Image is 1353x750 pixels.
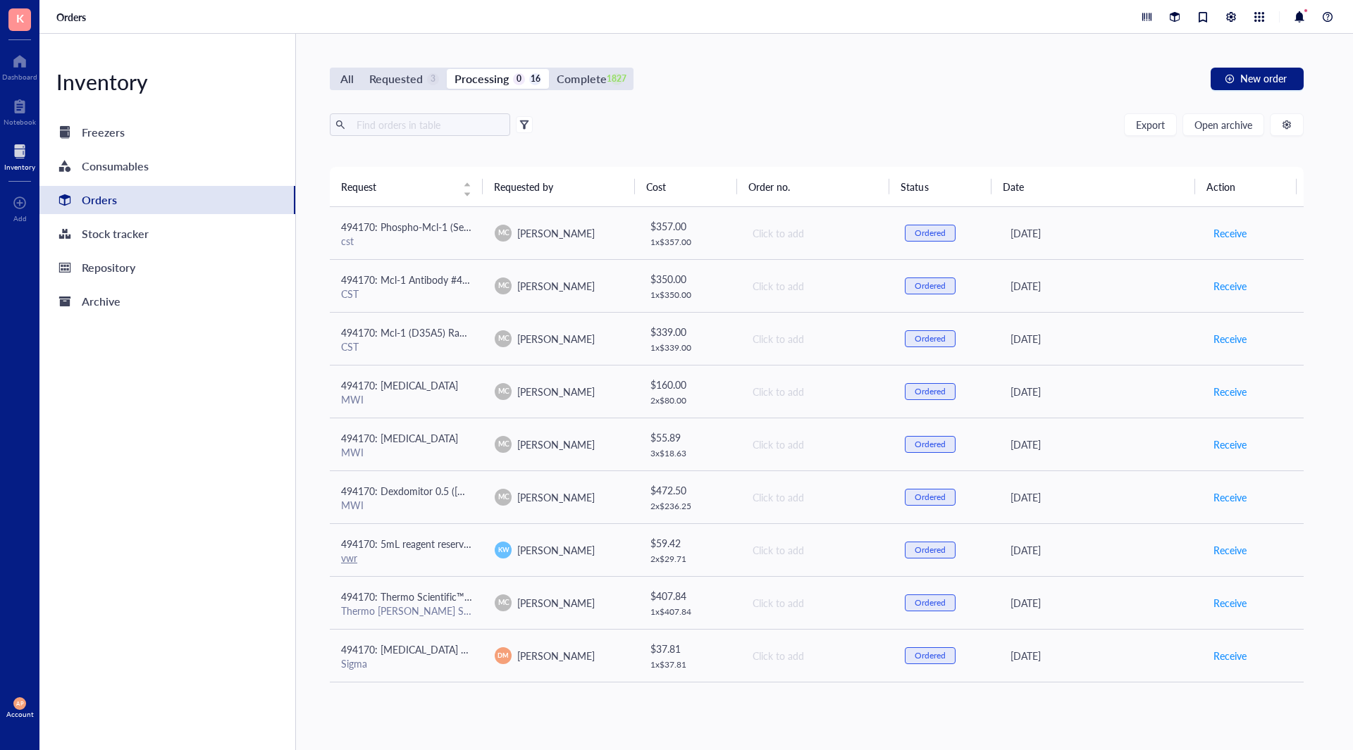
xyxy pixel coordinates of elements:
th: Requested by [483,167,636,206]
div: Click to add [753,384,882,399]
div: Ordered [915,280,946,292]
a: Consumables [39,152,295,180]
div: [DATE] [1011,437,1190,452]
th: Action [1195,167,1297,206]
span: Receive [1213,384,1247,399]
div: Inventory [39,68,295,96]
div: Ordered [915,597,946,608]
div: [DATE] [1011,225,1190,241]
div: 1 x $ 407.84 [650,606,729,618]
td: Click to add [740,629,894,682]
div: Archive [82,292,121,311]
div: [DATE] [1011,489,1190,505]
div: Account [6,710,34,718]
span: Receive [1213,225,1247,241]
span: [PERSON_NAME] [517,279,595,293]
div: Ordered [915,439,946,450]
span: Request [341,179,455,194]
span: MC [498,280,509,291]
span: 494170: Phospho-Mcl-1 (Ser64) Antibody #13297 (for [PERSON_NAME]) [341,220,662,234]
div: 1 x $ 357.00 [650,237,729,248]
div: Freezers [82,123,125,142]
th: Request [330,167,483,206]
button: Receive [1213,327,1247,350]
button: Receive [1213,592,1247,614]
span: [PERSON_NAME] [517,649,595,663]
div: $ 407.84 [650,588,729,604]
button: Receive [1213,644,1247,667]
button: New order [1211,68,1304,90]
div: All [340,69,354,89]
div: $ 59.42 [650,535,729,551]
div: $ 160.00 [650,377,729,392]
td: Click to add [740,682,894,735]
div: Inventory [4,163,35,171]
a: Dashboard [2,50,37,81]
div: Ordered [915,333,946,344]
a: Repository [39,254,295,282]
div: Click to add [753,437,882,452]
div: 2 x $ 29.71 [650,554,729,565]
div: 1 x $ 339.00 [650,342,729,354]
th: Status [889,167,991,206]
div: CST [341,340,472,353]
span: DM [498,651,509,661]
div: MWI [341,446,472,458]
span: [PERSON_NAME] [517,596,595,610]
div: Ordered [915,227,946,239]
div: 1 x $ 37.81 [650,659,729,670]
span: MC [498,227,509,238]
div: [DATE] [1011,542,1190,558]
div: Repository [82,258,135,277]
div: Click to add [753,489,882,505]
td: Click to add [740,207,894,260]
div: 1 x $ 350.00 [650,289,729,301]
div: Dashboard [2,73,37,81]
span: Receive [1213,595,1247,611]
button: Receive [1213,433,1247,456]
button: Receive [1213,486,1247,508]
div: Click to add [753,595,882,611]
div: MWI [341,499,472,511]
span: 494170: [MEDICAL_DATA] [341,378,458,392]
a: Orders [39,186,295,214]
div: Click to add [753,331,882,346]
span: [PERSON_NAME] [517,385,595,399]
td: Click to add [740,312,894,365]
span: 494170: Thermo Scientific™ 384 Well Black Plate, Optically Clear Polymer Bottom, Pack of 10 [341,589,750,604]
span: MC [498,439,509,449]
div: Consumables [82,156,149,176]
div: $ 339.00 [650,324,729,339]
span: Receive [1213,437,1247,452]
button: Receive [1213,380,1247,403]
div: Ordered [915,386,946,397]
a: Inventory [4,140,35,171]
button: Open archive [1182,113,1264,136]
span: Receive [1213,542,1247,558]
div: Click to add [753,278,882,294]
div: Processing [455,69,509,89]
div: $ 472.50 [650,482,729,498]
div: Click to add [753,542,882,558]
span: New order [1240,73,1287,84]
td: Click to add [740,418,894,470]
div: $ 55.89 [650,430,729,445]
span: Receive [1213,331,1247,346]
div: $ 37.81 [650,641,729,656]
button: Receive [1213,539,1247,561]
span: [PERSON_NAME] [517,226,595,240]
div: 1827 [611,73,623,85]
span: [PERSON_NAME] [517,490,595,504]
span: 494170: Mcl-1 Antibody #4572 (for [PERSON_NAME]) [341,273,581,287]
span: Receive [1213,278,1247,294]
span: 494170: [MEDICAL_DATA] MOLECULAR BIOLOGY REAGENT [341,642,612,656]
div: $ 350.00 [650,271,729,287]
div: 2 x $ 80.00 [650,395,729,406]
td: Click to add [740,576,894,629]
div: segmented control [330,68,634,90]
input: Find orders in table [351,114,505,135]
div: Add [13,214,27,223]
div: Notebook [4,118,36,126]
div: 3 [427,73,439,85]
th: Order no. [737,167,890,206]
